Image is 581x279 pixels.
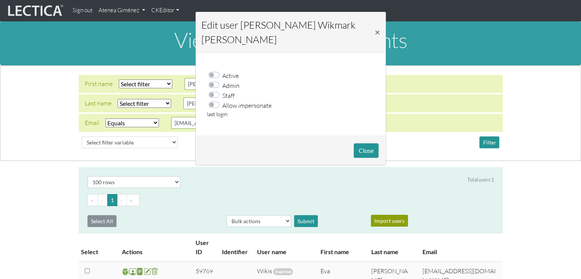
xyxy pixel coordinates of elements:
button: Close [354,143,379,158]
button: Close [369,21,386,43]
p: last login: [207,110,374,118]
label: Staff [222,90,235,100]
span: × [375,26,380,37]
label: Admin [222,80,240,90]
label: Active [222,70,239,80]
h5: Edit user [PERSON_NAME] Wikmark [PERSON_NAME] [201,18,369,47]
label: Allow impersonate [222,100,272,110]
